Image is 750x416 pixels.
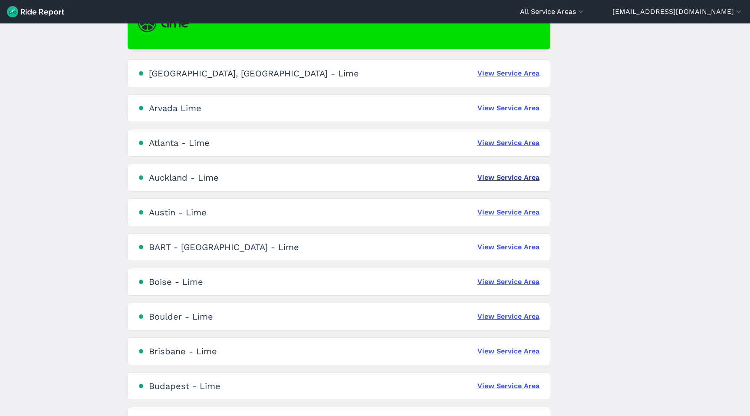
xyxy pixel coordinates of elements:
a: View Service Area [477,68,539,79]
div: Boise - Lime [149,277,203,287]
div: BART - [GEOGRAPHIC_DATA] - Lime [149,242,299,252]
a: View Service Area [477,207,539,218]
div: [GEOGRAPHIC_DATA], [GEOGRAPHIC_DATA] - Lime [149,68,359,79]
button: [EMAIL_ADDRESS][DOMAIN_NAME] [612,7,743,17]
div: Boulder - Lime [149,311,213,322]
div: Budapest - Lime [149,381,220,391]
a: View Service Area [477,381,539,391]
a: View Service Area [477,277,539,287]
div: Atlanta - Lime [149,138,210,148]
img: Ride Report [7,6,64,17]
div: Arvada Lime [149,103,201,113]
a: View Service Area [477,242,539,252]
a: View Service Area [477,311,539,322]
div: Auckland - Lime [149,172,219,183]
div: Austin - Lime [149,207,207,218]
a: View Service Area [477,346,539,357]
div: Brisbane - Lime [149,346,217,357]
button: All Service Areas [520,7,585,17]
a: View Service Area [477,103,539,113]
a: View Service Area [477,172,539,183]
a: View Service Area [477,138,539,148]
